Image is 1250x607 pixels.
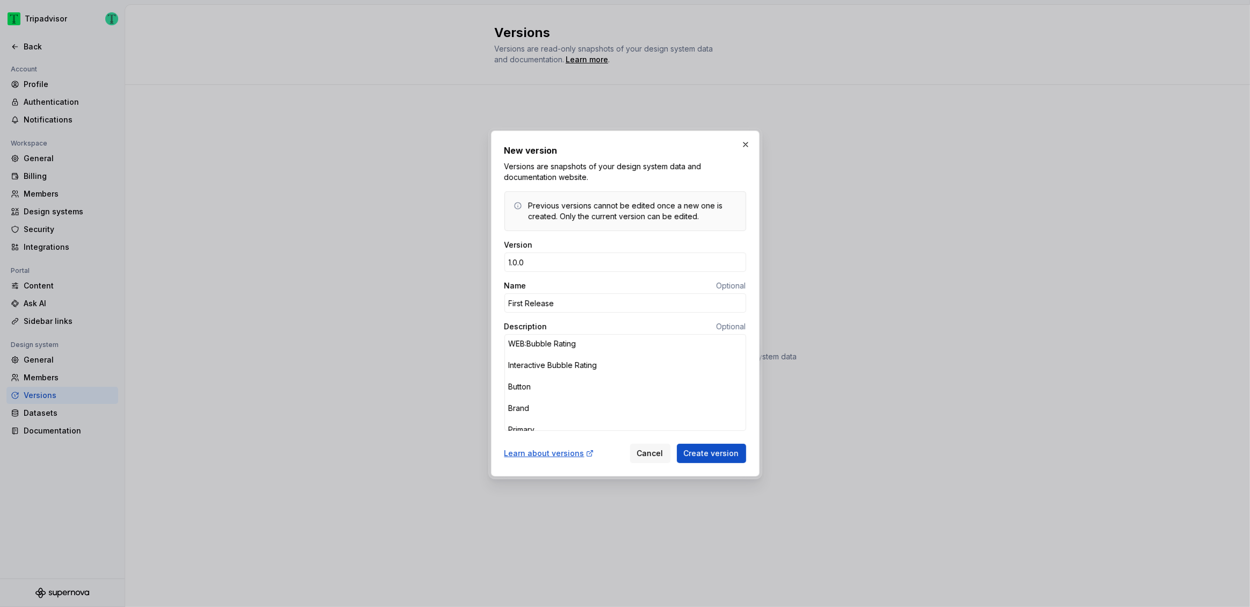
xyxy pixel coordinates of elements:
div: Previous versions cannot be edited once a new one is created. Only the current version can be edi... [529,200,737,222]
button: Create version [677,444,746,463]
input: e.g. 0.8.1 [504,252,746,272]
span: Cancel [637,448,663,459]
textarea: WEB:Bubble Rating Interactive Bubble Rating Button Brand Primary Secondary Play Borderless button... [504,334,746,431]
span: Optional [717,281,746,290]
button: Cancel [630,444,670,463]
label: Version [504,240,533,250]
label: Name [504,280,526,291]
label: Description [504,321,547,332]
span: Optional [717,322,746,331]
input: e.g. Arctic fox [504,293,746,313]
p: Versions are snapshots of your design system data and documentation website. [504,161,746,183]
a: Learn about versions [504,448,594,459]
h2: New version [504,144,746,157]
span: Create version [684,448,739,459]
